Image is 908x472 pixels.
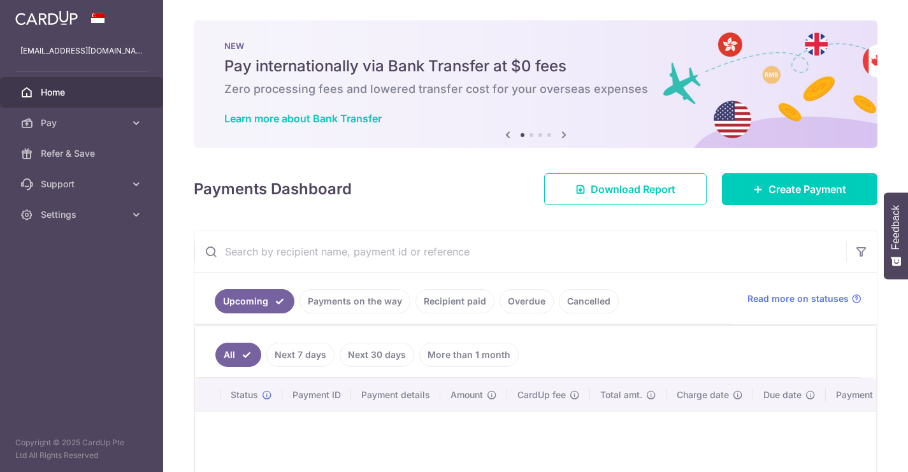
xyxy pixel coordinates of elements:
[415,289,494,313] a: Recipient paid
[722,173,877,205] a: Create Payment
[890,205,902,250] span: Feedback
[224,82,847,97] h6: Zero processing fees and lowered transfer cost for your overseas expenses
[231,389,258,401] span: Status
[224,41,847,51] p: NEW
[194,178,352,201] h4: Payments Dashboard
[41,147,125,160] span: Refer & Save
[517,389,566,401] span: CardUp fee
[450,389,483,401] span: Amount
[768,182,846,197] span: Create Payment
[677,389,729,401] span: Charge date
[20,45,143,57] p: [EMAIL_ADDRESS][DOMAIN_NAME]
[884,192,908,279] button: Feedback - Show survey
[591,182,675,197] span: Download Report
[351,378,440,411] th: Payment details
[224,56,847,76] h5: Pay internationally via Bank Transfer at $0 fees
[544,173,707,205] a: Download Report
[215,343,261,367] a: All
[419,343,519,367] a: More than 1 month
[559,289,619,313] a: Cancelled
[215,289,294,313] a: Upcoming
[194,231,846,272] input: Search by recipient name, payment id or reference
[41,86,125,99] span: Home
[282,378,351,411] th: Payment ID
[340,343,414,367] a: Next 30 days
[266,343,335,367] a: Next 7 days
[500,289,554,313] a: Overdue
[41,117,125,129] span: Pay
[747,292,849,305] span: Read more on statuses
[299,289,410,313] a: Payments on the way
[224,112,382,125] a: Learn more about Bank Transfer
[15,10,78,25] img: CardUp
[763,389,802,401] span: Due date
[41,208,125,221] span: Settings
[600,389,642,401] span: Total amt.
[194,20,877,148] img: Bank transfer banner
[747,292,861,305] a: Read more on statuses
[41,178,125,190] span: Support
